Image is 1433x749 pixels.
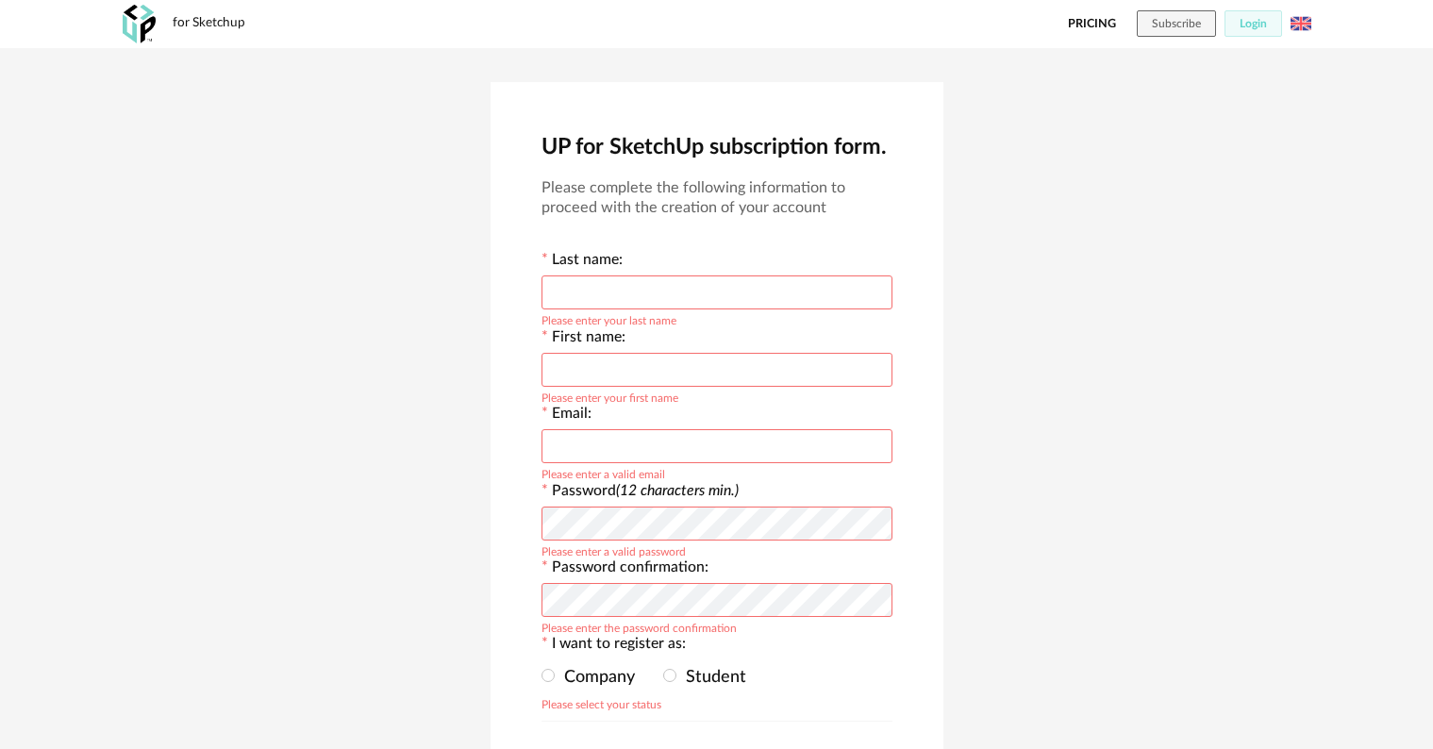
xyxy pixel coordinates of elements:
[1291,13,1311,34] img: us
[1240,18,1267,29] span: Login
[552,483,739,498] label: Password
[1152,18,1201,29] span: Subscribe
[555,669,635,686] span: Company
[123,5,156,43] img: OXP
[542,619,737,634] div: Please enter the password confirmation
[542,253,623,272] label: Last name:
[542,330,625,349] label: First name:
[1225,10,1282,37] button: Login
[616,483,739,498] i: (12 characters min.)
[1068,10,1116,37] a: Pricing
[542,637,686,656] label: I want to register as:
[542,542,686,558] div: Please enter a valid password
[542,178,892,218] h3: Please complete the following information to proceed with the creation of your account
[1137,10,1216,37] button: Subscribe
[542,695,661,710] div: Please select your status
[173,15,245,32] div: for Sketchup
[542,407,592,425] label: Email:
[542,465,665,480] div: Please enter a valid email
[542,311,676,326] div: Please enter your last name
[676,669,746,686] span: Student
[542,133,892,161] h2: UP for SketchUp subscription form.
[542,389,678,404] div: Please enter your first name
[542,560,708,579] label: Password confirmation:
